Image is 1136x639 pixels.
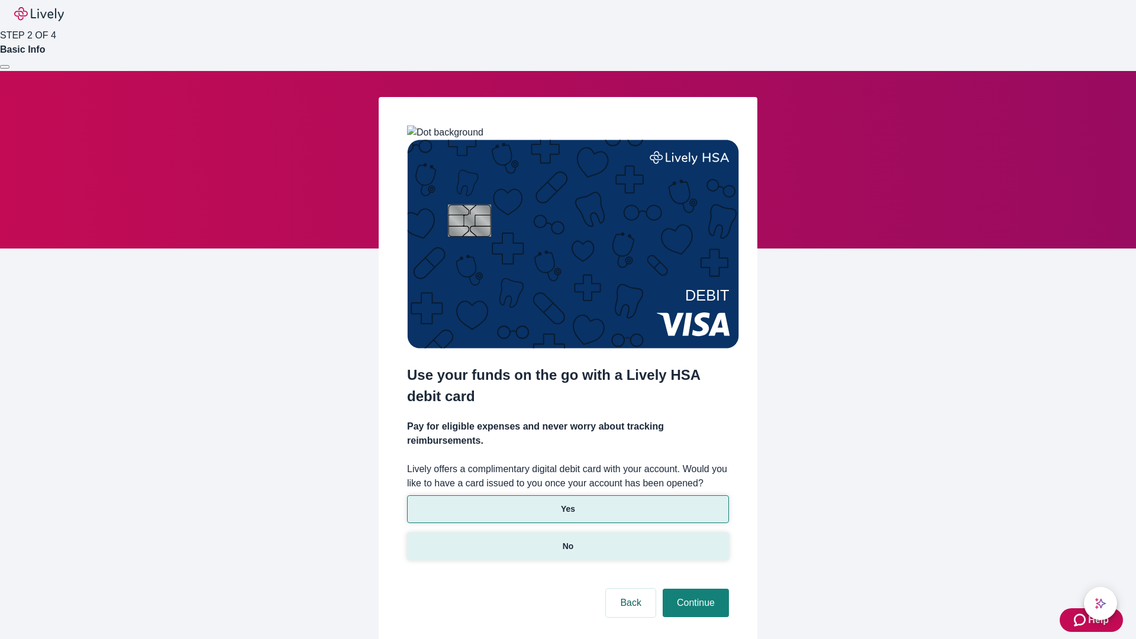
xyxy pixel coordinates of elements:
[1074,613,1088,627] svg: Zendesk support icon
[1095,598,1106,609] svg: Lively AI Assistant
[407,364,729,407] h2: Use your funds on the go with a Lively HSA debit card
[561,503,575,515] p: Yes
[563,540,574,553] p: No
[606,589,656,617] button: Back
[1060,608,1123,632] button: Zendesk support iconHelp
[407,140,739,348] img: Debit card
[407,495,729,523] button: Yes
[407,125,483,140] img: Dot background
[407,462,729,490] label: Lively offers a complimentary digital debit card with your account. Would you like to have a card...
[14,7,64,21] img: Lively
[407,532,729,560] button: No
[663,589,729,617] button: Continue
[407,419,729,448] h4: Pay for eligible expenses and never worry about tracking reimbursements.
[1084,587,1117,620] button: chat
[1088,613,1109,627] span: Help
